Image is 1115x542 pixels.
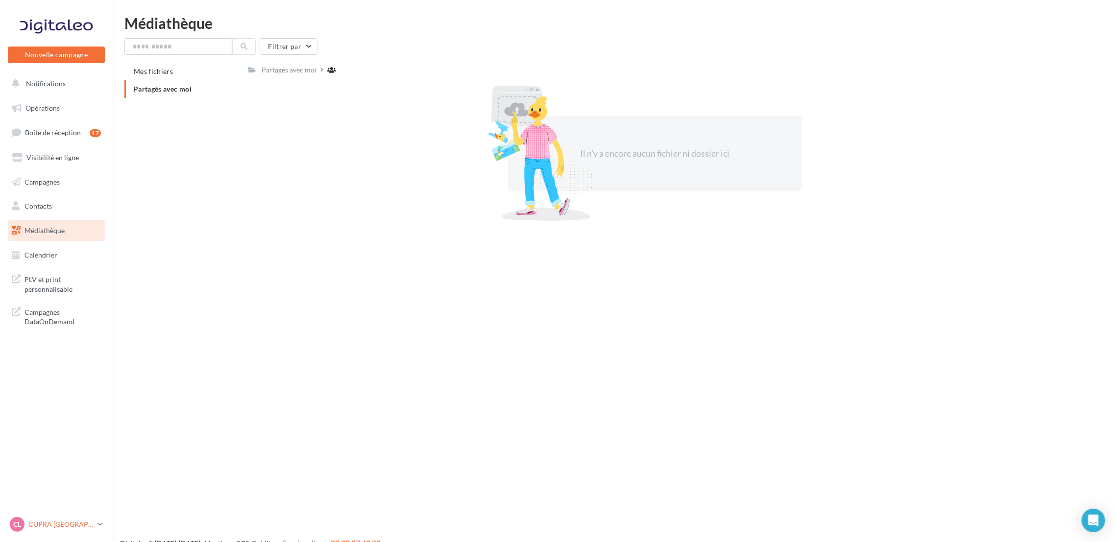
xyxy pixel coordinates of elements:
[6,98,107,118] a: Opérations
[24,273,101,294] span: PLV et print personnalisable
[24,226,65,235] span: Médiathèque
[6,122,107,143] a: Boîte de réception17
[6,196,107,216] a: Contacts
[24,251,57,259] span: Calendrier
[24,202,52,210] span: Contacts
[13,519,21,529] span: CL
[134,85,192,93] span: Partagés avec moi
[6,73,103,94] button: Notifications
[24,306,101,327] span: Campagnes DataOnDemand
[6,147,107,168] a: Visibilité en ligne
[260,38,317,55] button: Filtrer par
[8,515,105,534] a: CL CUPRA [GEOGRAPHIC_DATA]
[580,148,729,159] span: Il n'y a encore aucun fichier ni dossier ici
[8,47,105,63] button: Nouvelle campagne
[28,519,94,529] p: CUPRA [GEOGRAPHIC_DATA]
[134,67,173,75] span: Mes fichiers
[26,153,79,162] span: Visibilité en ligne
[6,245,107,265] a: Calendrier
[25,104,60,112] span: Opérations
[25,128,81,137] span: Boîte de réception
[90,129,101,137] div: 17
[6,172,107,192] a: Campagnes
[6,302,107,330] a: Campagnes DataOnDemand
[262,65,316,75] div: Partagés avec moi
[26,79,66,88] span: Notifications
[24,177,60,186] span: Campagnes
[6,269,107,298] a: PLV et print personnalisable
[6,220,107,241] a: Médiathèque
[1082,509,1105,532] div: Open Intercom Messenger
[124,16,1103,30] div: Médiathèque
